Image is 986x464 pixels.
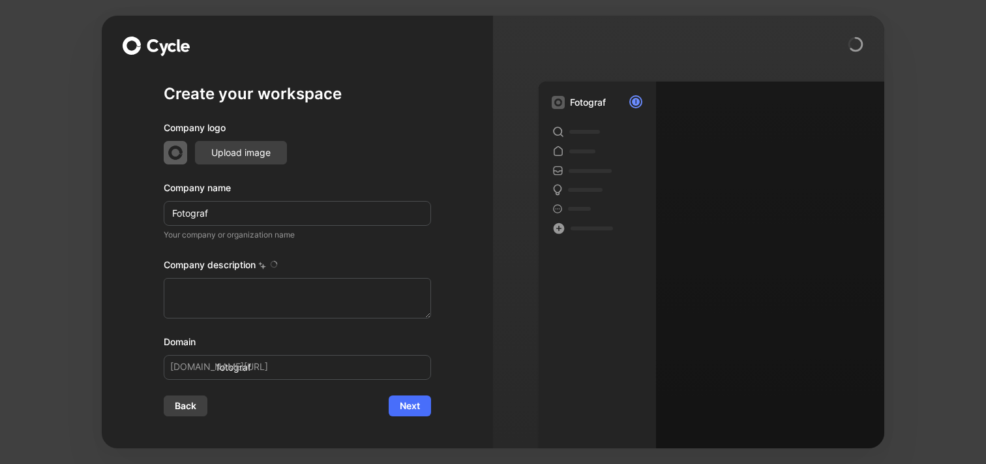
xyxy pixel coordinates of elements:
button: Upload image [195,141,287,164]
div: Domain [164,334,431,350]
span: Next [400,398,420,414]
p: Your company or organization name [164,228,431,241]
img: workspace-default-logo-wX5zAyuM.png [164,141,187,164]
h1: Create your workspace [164,84,431,104]
span: [DOMAIN_NAME][URL] [170,359,268,375]
input: Example [164,201,431,226]
img: workspace-default-logo-wX5zAyuM.png [552,96,565,109]
div: Company logo [164,120,431,141]
div: I [631,97,641,107]
div: Company description [164,257,431,278]
button: Back [164,395,207,416]
div: Fotograf [570,95,606,110]
span: Back [175,398,196,414]
span: Upload image [211,145,271,161]
div: Company name [164,180,431,196]
button: Next [389,395,431,416]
